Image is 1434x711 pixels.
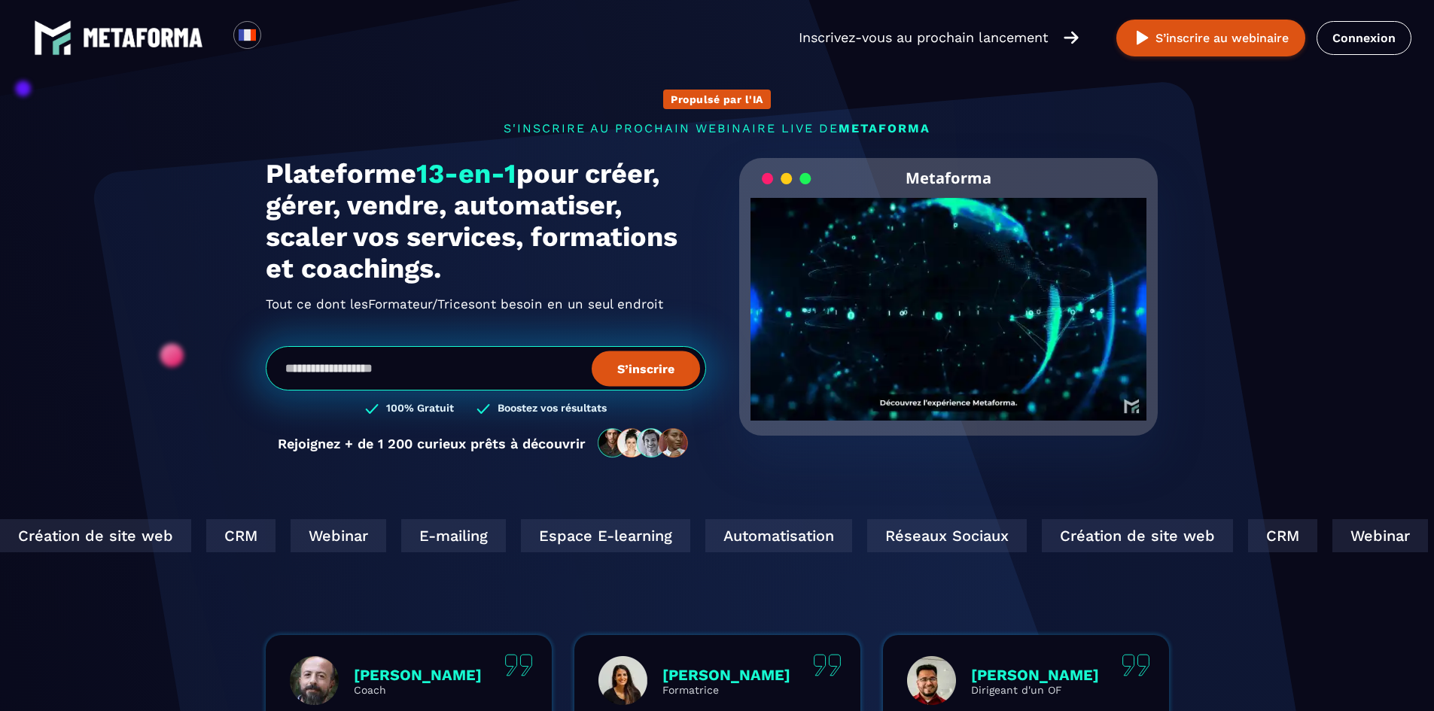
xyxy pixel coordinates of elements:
[518,519,687,552] div: Espace E-learning
[266,158,706,284] h1: Plateforme pour créer, gérer, vendre, automatiser, scaler vos services, formations et coachings.
[1116,20,1305,56] button: S’inscrire au webinaire
[702,519,849,552] div: Automatisation
[762,172,811,186] img: loading
[203,519,272,552] div: CRM
[1133,29,1152,47] img: play
[1245,519,1314,552] div: CRM
[799,27,1049,48] p: Inscrivez-vous au prochain lancement
[238,26,257,44] img: fr
[971,666,1099,684] p: [PERSON_NAME]
[368,292,475,316] span: Formateur/Trices
[504,654,533,676] img: quote
[864,519,1024,552] div: Réseaux Sociaux
[1064,29,1079,46] img: arrow-right
[1039,519,1230,552] div: Création de site web
[662,666,790,684] p: [PERSON_NAME]
[261,21,298,54] div: Search for option
[476,402,490,416] img: checked
[907,656,956,705] img: profile
[266,121,1169,135] p: s'inscrire au prochain webinaire live de
[354,684,482,696] p: Coach
[290,656,339,705] img: profile
[671,93,763,105] p: Propulsé par l'IA
[278,436,586,451] p: Rejoignez + de 1 200 curieux prêts à découvrir
[416,158,516,190] span: 13-en-1
[839,121,930,135] span: METAFORMA
[288,519,383,552] div: Webinar
[354,666,482,684] p: [PERSON_NAME]
[274,29,285,47] input: Search for option
[34,19,72,56] img: logo
[662,684,790,696] p: Formatrice
[266,292,706,316] h2: Tout ce dont les ont besoin en un seul endroit
[398,519,503,552] div: E-mailing
[592,351,700,386] button: S’inscrire
[750,198,1147,396] video: Your browser does not support the video tag.
[365,402,379,416] img: checked
[598,656,647,705] img: profile
[1329,519,1425,552] div: Webinar
[498,402,607,416] h3: Boostez vos résultats
[1122,654,1150,676] img: quote
[813,654,842,676] img: quote
[906,158,991,198] h2: Metaforma
[593,427,694,459] img: community-people
[971,684,1099,696] p: Dirigeant d'un OF
[83,28,203,47] img: logo
[386,402,454,416] h3: 100% Gratuit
